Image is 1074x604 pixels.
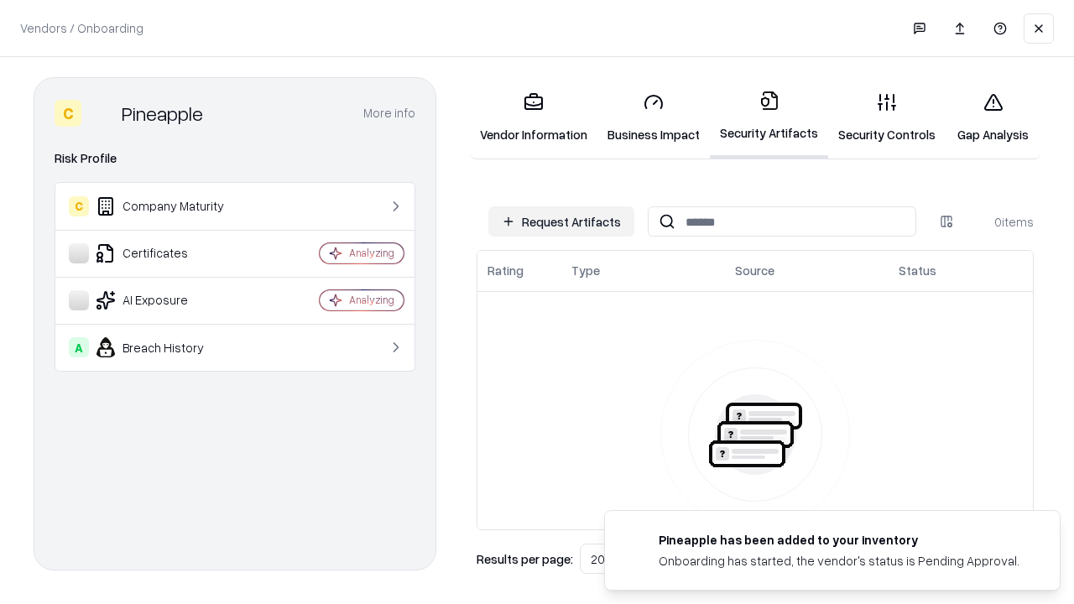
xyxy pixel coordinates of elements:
[967,213,1034,231] div: 0 items
[470,79,597,157] a: Vendor Information
[363,98,415,128] button: More info
[69,243,269,263] div: Certificates
[20,19,143,37] p: Vendors / Onboarding
[69,337,269,357] div: Breach History
[597,79,710,157] a: Business Impact
[625,531,645,551] img: pineappleenergy.com
[69,196,269,216] div: Company Maturity
[735,262,774,279] div: Source
[349,246,394,260] div: Analyzing
[69,196,89,216] div: C
[55,148,415,169] div: Risk Profile
[69,290,269,310] div: AI Exposure
[69,337,89,357] div: A
[122,100,203,127] div: Pineapple
[349,293,394,307] div: Analyzing
[659,531,1019,549] div: Pineapple has been added to your inventory
[946,79,1040,157] a: Gap Analysis
[477,550,573,568] p: Results per page:
[710,77,828,159] a: Security Artifacts
[88,100,115,127] img: Pineapple
[659,552,1019,570] div: Onboarding has started, the vendor's status is Pending Approval.
[55,100,81,127] div: C
[571,262,600,279] div: Type
[487,262,524,279] div: Rating
[828,79,946,157] a: Security Controls
[488,206,634,237] button: Request Artifacts
[899,262,936,279] div: Status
